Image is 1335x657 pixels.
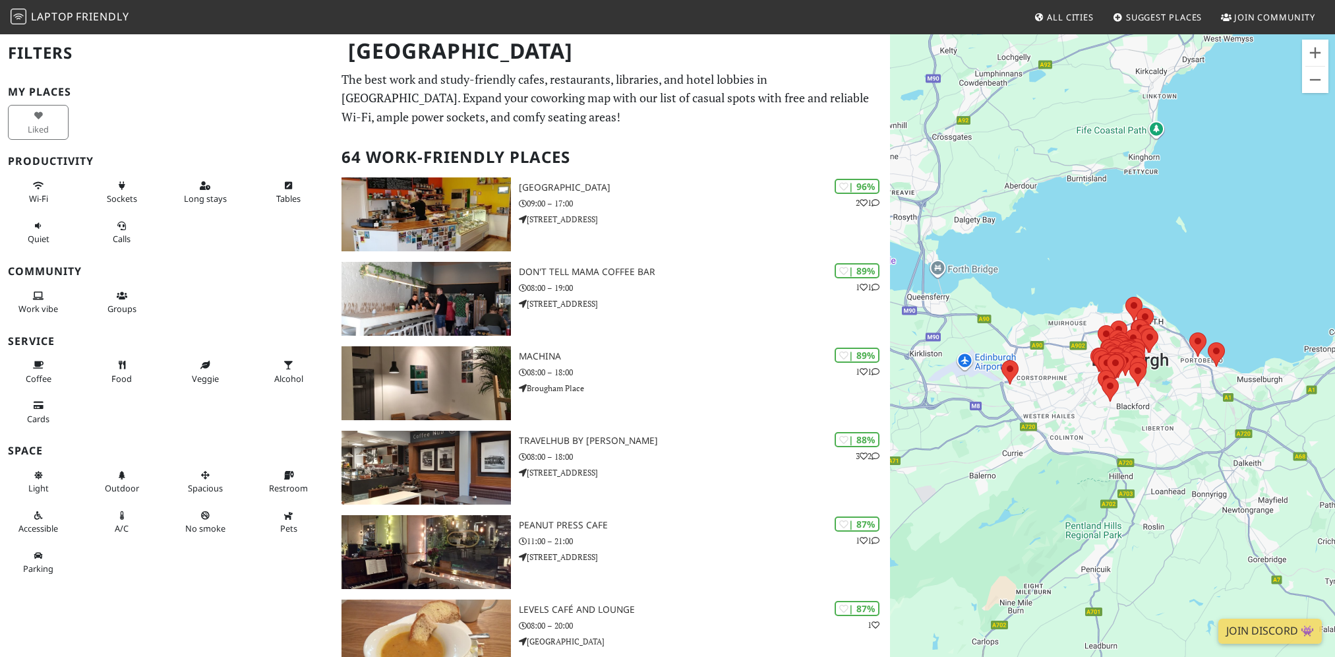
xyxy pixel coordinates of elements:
[31,9,74,24] span: Laptop
[1216,5,1320,29] a: Join Community
[856,534,879,547] p: 1 1
[519,551,889,563] p: [STREET_ADDRESS]
[519,282,889,294] p: 08:00 – 19:00
[519,266,889,278] h3: Don't tell Mama Coffee Bar
[280,522,297,534] span: Pet friendly
[519,535,889,547] p: 11:00 – 21:00
[1218,619,1322,644] a: Join Discord 👾
[27,413,49,425] span: Credit cards
[519,451,889,463] p: 08:00 – 18:00
[92,354,152,389] button: Food
[107,303,136,315] span: Group tables
[334,346,890,420] a: Machina | 89% 11 Machina 08:00 – 18:00 Brougham Place
[92,505,152,540] button: A/C
[519,366,889,379] p: 08:00 – 18:00
[334,262,890,336] a: Don't tell Mama Coffee Bar | 89% 11 Don't tell Mama Coffee Bar 08:00 – 19:00 [STREET_ADDRESS]
[519,213,889,226] p: [STREET_ADDRESS]
[18,303,58,315] span: People working
[11,9,26,24] img: LaptopFriendly
[28,233,49,245] span: Quiet
[519,435,889,447] h3: TravelHub by [PERSON_NAME]
[856,450,879,462] p: 3 2
[338,33,887,69] h1: [GEOGRAPHIC_DATA]
[519,619,889,632] p: 08:00 – 20:00
[868,619,879,631] p: 1
[28,482,49,494] span: Natural light
[175,175,235,210] button: Long stays
[856,197,879,209] p: 2 1
[334,431,890,505] a: TravelHub by Lothian | 88% 32 TravelHub by [PERSON_NAME] 08:00 – 18:00 [STREET_ADDRESS]
[175,464,235,499] button: Spacious
[258,464,319,499] button: Restroom
[8,33,326,73] h2: Filters
[92,285,152,320] button: Groups
[519,466,889,479] p: [STREET_ADDRESS]
[8,505,69,540] button: Accessible
[111,373,132,385] span: Food
[175,354,235,389] button: Veggie
[276,193,301,204] span: Work-friendly tables
[1234,11,1315,23] span: Join Community
[519,197,889,210] p: 09:00 – 17:00
[835,432,879,447] div: | 88%
[8,285,69,320] button: Work vibe
[856,365,879,378] p: 1 1
[11,6,129,29] a: LaptopFriendly LaptopFriendly
[8,175,69,210] button: Wi-Fi
[835,601,879,616] div: | 87%
[1126,11,1202,23] span: Suggest Places
[184,193,227,204] span: Long stays
[519,635,889,648] p: [GEOGRAPHIC_DATA]
[341,137,882,177] h2: 64 Work-Friendly Places
[258,175,319,210] button: Tables
[26,373,51,385] span: Coffee
[341,70,882,127] p: The best work and study-friendly cafes, restaurants, libraries, and hotel lobbies in [GEOGRAPHIC_...
[519,182,889,193] h3: [GEOGRAPHIC_DATA]
[29,193,48,204] span: Stable Wi-Fi
[519,520,889,531] h3: Peanut Press Cafe
[76,9,129,24] span: Friendly
[105,482,139,494] span: Outdoor area
[115,522,129,534] span: Air conditioned
[113,233,131,245] span: Video/audio calls
[1047,11,1094,23] span: All Cities
[341,346,511,420] img: Machina
[8,155,326,168] h3: Productivity
[1302,40,1328,66] button: Zoom in
[341,177,511,251] img: North Fort Cafe
[835,179,879,194] div: | 96%
[8,354,69,389] button: Coffee
[23,563,53,575] span: Parking
[258,354,319,389] button: Alcohol
[8,86,326,98] h3: My Places
[8,265,326,278] h3: Community
[92,215,152,250] button: Calls
[341,515,511,589] img: Peanut Press Cafe
[188,482,223,494] span: Spacious
[258,505,319,540] button: Pets
[1028,5,1099,29] a: All Cities
[1302,67,1328,93] button: Zoom out
[185,522,225,534] span: Smoke free
[519,351,889,362] h3: Machina
[519,604,889,615] h3: Levels Café and Lounge
[175,505,235,540] button: No smoke
[107,193,137,204] span: Power sockets
[835,516,879,532] div: | 87%
[1108,5,1208,29] a: Suggest Places
[274,373,303,385] span: Alcohol
[334,177,890,251] a: North Fort Cafe | 96% 21 [GEOGRAPHIC_DATA] 09:00 – 17:00 [STREET_ADDRESS]
[835,263,879,278] div: | 89%
[835,348,879,363] div: | 89%
[8,464,69,499] button: Light
[8,335,326,348] h3: Service
[18,522,58,534] span: Accessible
[519,297,889,310] p: [STREET_ADDRESS]
[92,464,152,499] button: Outdoor
[8,394,69,429] button: Cards
[341,262,511,336] img: Don't tell Mama Coffee Bar
[519,382,889,394] p: Brougham Place
[856,281,879,294] p: 1 1
[269,482,308,494] span: Restroom
[8,215,69,250] button: Quiet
